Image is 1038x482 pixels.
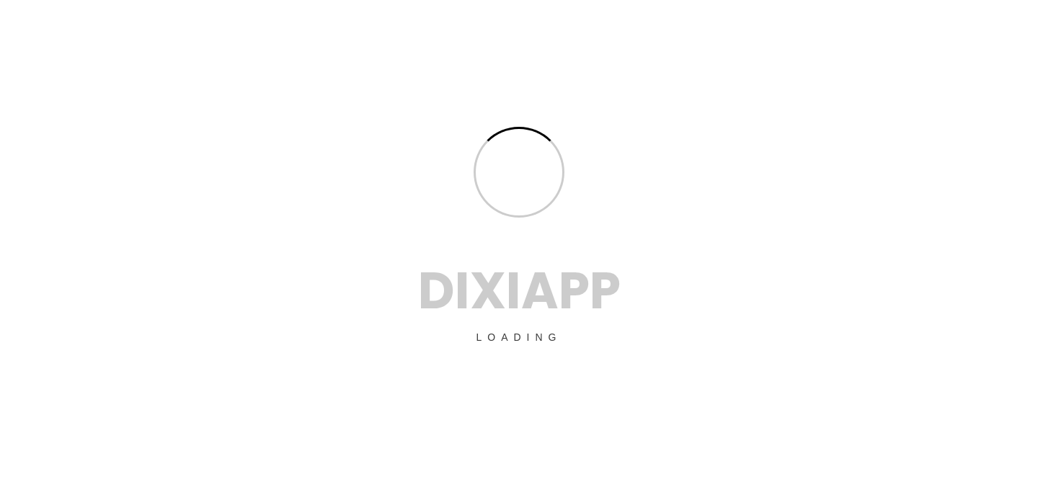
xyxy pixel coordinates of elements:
span: A [521,255,559,326]
span: I [506,255,521,326]
span: I [455,255,470,326]
p: Loading [418,329,621,345]
span: P [559,255,590,326]
span: P [590,255,621,326]
span: X [470,255,506,326]
span: D [418,255,455,326]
